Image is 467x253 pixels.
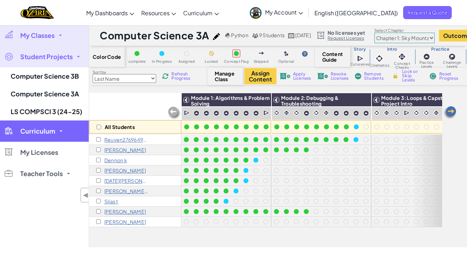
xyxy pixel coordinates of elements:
[104,147,146,153] p: Elliott C
[20,32,55,39] span: My Classes
[364,72,385,80] span: Remove Students
[104,209,146,214] p: Cameron T
[357,55,364,62] img: IconCutscene.svg
[104,219,146,225] p: Matthew T
[423,53,430,60] img: IconPracticeLevel.svg
[415,61,439,68] span: Practice Levels
[350,62,369,66] span: Cutscenes
[374,54,384,63] img: IconCinematic.svg
[259,52,264,55] img: IconSkippedLevel.svg
[233,110,239,116] img: IconPracticeLevel.svg
[183,9,213,17] span: Curriculum
[278,60,294,63] span: Optional
[215,71,236,82] span: Manage Class
[104,137,149,142] p: Reuven27696497 c
[243,110,249,116] img: IconPracticeLevel.svg
[180,3,222,22] a: Curriculum
[313,109,320,116] img: IconCinematic.svg
[415,46,466,52] h3: Practice
[250,7,262,19] img: avatar
[21,5,54,20] img: Home
[328,35,365,41] a: Request Licenses
[191,95,270,107] span: Module 1: Algorithms & Problem Solving
[245,68,276,84] button: Assign Content
[20,128,55,134] span: Curriculum
[213,33,220,40] img: iconPencil.svg
[413,109,420,116] img: IconCinematic.svg
[152,60,172,63] span: In Progress
[381,95,452,107] span: Module 3: Loops & Capstone Project Intro
[141,9,170,17] span: Resources
[20,54,73,60] span: Student Projects
[369,46,415,52] h3: Intro
[283,109,290,116] img: IconInteractive.svg
[213,110,219,116] img: IconPracticeLevel.svg
[314,9,398,17] span: English ([GEOGRAPHIC_DATA])
[293,109,300,116] img: IconCinematic.svg
[105,124,135,130] p: All Students
[93,69,156,75] label: Sort by
[438,61,466,68] span: Challenge Levels
[433,109,440,116] img: IconInteractive.svg
[383,109,390,116] img: IconInteractive.svg
[104,168,146,173] p: Jayson L
[311,3,401,22] a: English ([GEOGRAPHIC_DATA])
[353,110,359,116] img: IconPracticeLevel.svg
[93,54,121,60] span: Color Code
[333,110,339,116] img: IconPracticeLevel.svg
[392,73,399,79] img: IconLock.svg
[429,73,436,79] img: IconReset.svg
[21,5,54,20] a: Ozaria by CodeCombat logo
[374,28,435,33] label: Select Chapter
[252,33,258,38] img: MultipleUsers.png
[323,109,330,116] img: IconInteractive.svg
[128,60,146,63] span: complete
[449,53,456,60] img: IconChallengeLevel.svg
[265,9,303,16] span: My Account
[302,51,308,57] img: IconHint.svg
[254,60,269,63] span: Skipped
[403,6,452,19] a: Request a Quote
[224,60,249,63] span: Concept Flag
[389,62,414,69] span: Concept Checks
[100,29,209,42] h1: Computer Science 3A
[184,109,191,117] img: IconCutscene.svg
[350,46,369,52] h3: Story
[86,9,128,17] span: My Dashboards
[171,72,193,80] span: Refresh Progress
[397,52,407,62] img: IconInteractive.svg
[281,95,339,107] span: Module 2: Debugging & Troubleshooting
[363,110,369,116] img: IconPracticeLevel.svg
[263,109,270,117] img: IconCutscene.svg
[225,33,231,38] img: python.png
[104,178,149,184] p: Lucia s
[205,60,218,63] span: Locked
[402,69,423,82] span: Lock or Skip Levels
[273,109,280,116] img: IconCinematic.svg
[20,149,58,156] span: My Licenses
[104,198,118,204] p: Silas t
[280,73,290,79] img: IconLicenseApply.svg
[253,110,259,116] img: IconPracticeLevel.svg
[138,3,180,22] a: Resources
[231,32,248,38] span: Python
[20,170,63,177] span: Teacher Tools
[223,110,229,116] img: IconPracticeLevel.svg
[328,30,365,35] span: No licenses yet
[284,51,289,57] img: IconOptionalLevel.svg
[203,110,209,116] img: IconPracticeLevel.svg
[423,109,430,116] img: IconCinematic.svg
[162,73,169,80] img: IconReload.svg
[178,60,195,63] span: Assigned
[83,3,138,22] a: My Dashboards
[331,72,349,80] span: Revoke Licenses
[404,109,411,117] img: IconCutscene.svg
[104,157,127,163] p: Dennon k
[193,110,199,116] img: IconPracticeLevel.svg
[393,109,400,116] img: IconCinematic.svg
[443,106,457,120] img: Arrow_Left.png
[83,190,89,200] span: ◀
[303,110,309,116] img: IconPracticeLevel.svg
[369,63,389,67] span: Cinematics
